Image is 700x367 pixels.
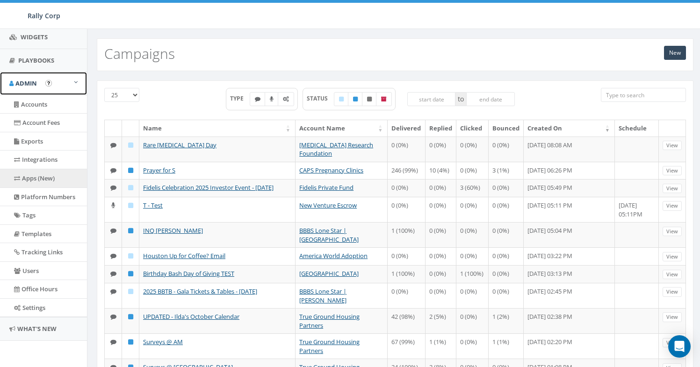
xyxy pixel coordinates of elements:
i: Published [128,271,133,277]
a: INQ [PERSON_NAME] [143,226,203,235]
td: 0 (0%) [426,197,456,222]
a: Birthday Bash Day of Giving TEST [143,269,234,278]
i: Text SMS [110,228,116,234]
td: 0 (0%) [426,222,456,247]
span: Admin [15,79,37,87]
i: Text SMS [110,314,116,320]
i: Text SMS [110,339,116,345]
button: Open In-App Guide [45,80,52,86]
td: 1 (100%) [456,265,489,283]
td: 1 (100%) [388,222,426,247]
i: Draft [128,202,133,209]
td: 0 (0%) [388,283,426,308]
td: 0 (0%) [456,283,489,308]
a: View [663,270,682,280]
a: [GEOGRAPHIC_DATA] [299,269,359,278]
a: CAPS Pregnancy Clinics [299,166,363,174]
span: Rally Corp [28,11,60,20]
label: Unpublished [362,92,377,106]
a: View [663,166,682,176]
td: 0 (0%) [426,247,456,265]
td: [DATE] 06:26 PM [524,162,615,180]
i: Unpublished [367,96,372,102]
td: 0 (0%) [388,137,426,162]
i: Published [128,228,133,234]
td: 0 (0%) [489,197,524,222]
input: Type to search [601,88,686,102]
i: Draft [128,142,133,148]
a: View [663,252,682,262]
a: BBBS Lone Star | [GEOGRAPHIC_DATA] [299,226,359,244]
td: 0 (0%) [456,247,489,265]
td: 1 (1%) [489,333,524,359]
th: Created On: activate to sort column ascending [524,120,615,137]
i: Text SMS [110,167,116,173]
td: [DATE] 02:38 PM [524,308,615,333]
i: Draft [339,96,344,102]
td: 1 (1%) [426,333,456,359]
th: Name: activate to sort column ascending [139,120,296,137]
td: 2 (5%) [426,308,456,333]
th: Replied [426,120,456,137]
td: 0 (0%) [489,283,524,308]
a: Fidelis Private Fund [299,183,354,192]
td: 0 (0%) [489,265,524,283]
i: Published [353,96,358,102]
th: Delivered [388,120,426,137]
th: Clicked [456,120,489,137]
a: BBBS Lone Star | [PERSON_NAME] [299,287,346,304]
a: New Venture Escrow [299,201,357,209]
label: Ringless Voice Mail [265,92,279,106]
div: Open Intercom Messenger [668,335,691,358]
i: Published [128,314,133,320]
td: 0 (0%) [426,283,456,308]
td: 0 (0%) [456,197,489,222]
span: STATUS [307,94,334,102]
i: Ringless Voice Mail [111,202,115,209]
a: UPDATED - Ilda's October Calendar [143,312,239,321]
i: Text SMS [110,253,116,259]
a: Prayer for S [143,166,175,174]
span: TYPE [230,94,250,102]
a: View [663,141,682,151]
td: 42 (98%) [388,308,426,333]
a: America World Adoption [299,252,368,260]
span: What's New [17,324,57,333]
td: [DATE] 03:13 PM [524,265,615,283]
a: View [663,312,682,322]
td: 1 (2%) [489,308,524,333]
th: Schedule [615,120,659,137]
td: 0 (0%) [489,137,524,162]
i: Text SMS [110,288,116,295]
a: Fidelis Celebration 2025 Investor Event - [DATE] [143,183,274,192]
th: Account Name: activate to sort column ascending [296,120,388,137]
a: View [663,338,682,348]
i: Draft [128,288,133,295]
td: 0 (0%) [388,247,426,265]
i: Automated Message [283,96,289,102]
a: T - Test [143,201,163,209]
td: 0 (0%) [388,197,426,222]
i: Ringless Voice Mail [270,96,274,102]
td: 0 (0%) [456,333,489,359]
span: to [455,92,466,106]
td: [DATE] 02:45 PM [524,283,615,308]
label: Text SMS [250,92,266,106]
td: 3 (1%) [489,162,524,180]
h2: Campaigns [104,46,175,61]
i: Draft [128,253,133,259]
input: start date [407,92,456,106]
i: Text SMS [110,185,116,191]
label: Draft [334,92,349,106]
a: View [663,227,682,237]
td: 0 (0%) [456,222,489,247]
a: [MEDICAL_DATA] Research Foundation [299,141,373,158]
input: end date [466,92,515,106]
td: [DATE] 05:11 PM [524,197,615,222]
td: [DATE] 08:08 AM [524,137,615,162]
a: Houston Up for Coffee? Email [143,252,225,260]
td: 0 (0%) [456,308,489,333]
label: Archived [376,92,392,106]
i: Text SMS [110,142,116,148]
td: [DATE] 02:20 PM [524,333,615,359]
